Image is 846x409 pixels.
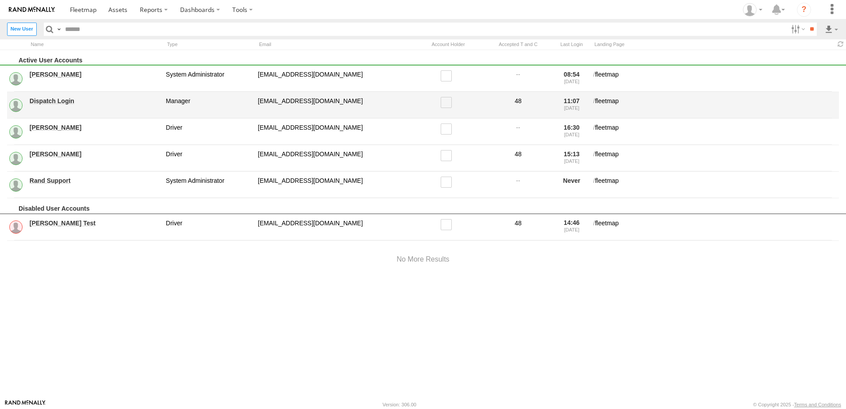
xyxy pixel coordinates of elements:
label: Read only [441,123,456,135]
div: 16:30 [DATE] [555,122,588,141]
div: Manager [165,96,253,115]
div: Has user accepted Terms and Conditions [485,40,551,49]
a: Dispatch Login [30,97,160,105]
label: Read only [441,177,456,188]
a: [PERSON_NAME] Test [30,219,160,227]
div: 11:07 [DATE] [555,96,588,115]
div: 15:13 [DATE] [555,149,588,168]
div: bmcmartin@cdaresort.com [257,69,411,88]
label: Read only [441,219,456,230]
div: fleetmap [592,122,839,141]
label: Search Filter Options [788,23,807,35]
label: Read only [441,70,456,81]
div: jjevenson@att.net [257,149,411,168]
label: Read only [441,97,456,108]
div: 48 [485,96,551,115]
div: Brandon McMartin [740,3,765,16]
div: Account Holder [415,40,481,49]
div: fleetmap [592,175,839,194]
div: Name [28,40,161,49]
label: Search Query [55,23,62,35]
div: fleetmap [592,69,839,88]
img: rand-logo.svg [9,7,55,13]
div: coeur@rand1.com [257,218,411,237]
div: 48 [485,149,551,168]
label: Create New User [7,23,37,35]
label: Export results as... [824,23,839,35]
div: Coeur@rand.com [257,175,411,194]
div: ebeetchenow@gmail.com [257,122,411,141]
div: Landing Page [592,40,832,49]
div: fleetmap [592,149,839,168]
label: Read only [441,150,456,161]
div: fleetmap [592,96,839,115]
div: Last Login [555,40,588,49]
a: Visit our Website [5,400,46,409]
div: © Copyright 2025 - [753,402,841,407]
div: 14:46 [DATE] [555,218,588,237]
span: Refresh [835,40,846,49]
a: [PERSON_NAME] [30,123,160,131]
a: Terms and Conditions [794,402,841,407]
div: Type [165,40,253,49]
a: Rand Support [30,177,160,185]
i: ? [797,3,811,17]
a: [PERSON_NAME] [30,150,160,158]
div: System Administrator [165,175,253,194]
div: Email [257,40,411,49]
div: fleetmap [592,218,839,237]
div: 08:54 [DATE] [555,69,588,88]
div: 48 [485,218,551,237]
div: System Administrator [165,69,253,88]
a: [PERSON_NAME] [30,70,160,78]
div: Version: 306.00 [383,402,416,407]
div: Driver [165,218,253,237]
div: transdesk@cdaresort.com [257,96,411,115]
div: Driver [165,149,253,168]
div: Driver [165,122,253,141]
